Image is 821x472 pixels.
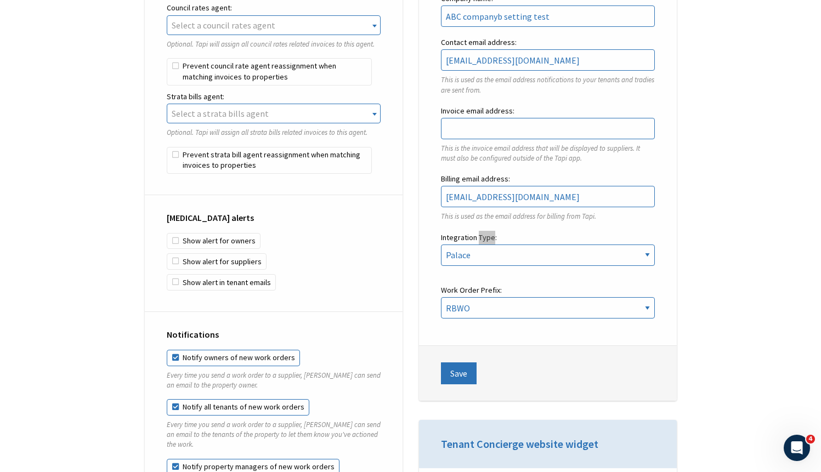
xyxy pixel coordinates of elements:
h3: Tenant Concierge website widget [441,436,655,452]
p: This is used as the email address for billing from Tapi. [441,212,655,221]
label: Show alert in tenant emails [167,274,276,291]
p: This is used as the email address notifications to your tenants and tradies are sent from. [441,75,655,95]
select: Integration Type: [441,244,655,266]
button: Save [441,362,477,384]
label: Billing email address: [441,172,655,207]
span: Select a council rates agent [172,20,275,31]
input: Billing email address: [441,186,655,207]
strong: Notifications [167,329,219,340]
p: Every time you send a work order to a supplier, [PERSON_NAME] can send an email to the tenants of... [167,420,381,450]
label: Integration Type: [441,231,655,275]
input: Company name: [441,5,655,27]
label: Show alert for suppliers [167,253,267,270]
label: Notify owners of new work orders [167,350,300,366]
label: Prevent strata bill agent reassignment when matching invoices to properties [167,147,372,174]
label: Invoice email address: [441,104,655,139]
label: Strata bills agent: [167,90,381,104]
p: Optional. Tapi will assign all council rates related invoices to this agent. [167,39,381,49]
iframe: Intercom live chat [784,435,810,461]
p: Every time you send a work order to a supplier, [PERSON_NAME] can send an email to the property o... [167,371,381,390]
span: 4 [806,435,815,443]
label: Show alert for owners [167,233,261,249]
select: Work Order Prefix: [441,297,655,319]
label: Prevent council rate agent reassignment when matching invoices to properties [167,58,372,86]
input: Contact email address: [441,49,655,71]
p: Optional. Tapi will assign all strata bills related invoices to this agent. [167,128,381,138]
input: Invoice email address: [441,118,655,139]
label: Council rates agent: [167,1,381,15]
strong: [MEDICAL_DATA] alerts [167,212,254,223]
label: Contact email address: [441,36,655,71]
p: This is the invoice email address that will be displayed to suppliers. It must also be configured... [441,144,655,163]
span: Select a strata bills agent [172,108,269,119]
label: Work Order Prefix: [441,283,655,327]
label: Notify all tenants of new work orders [167,399,309,416]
